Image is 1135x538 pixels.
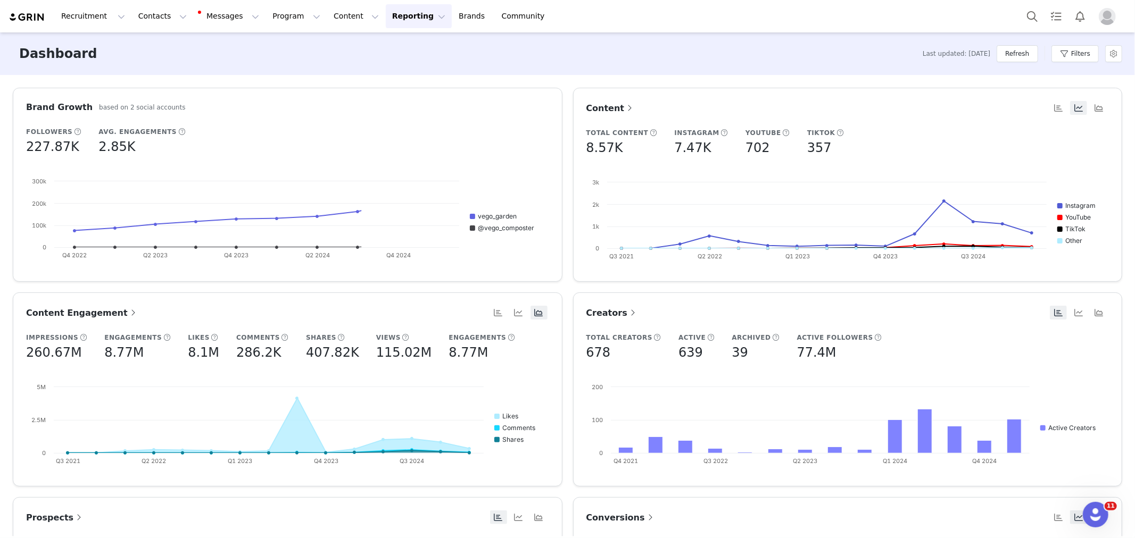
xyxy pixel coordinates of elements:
text: Q4 2024 [972,457,997,465]
h5: Engagements [104,333,162,342]
button: Search [1021,4,1044,28]
text: Active Creators [1048,424,1096,432]
h5: 7.47K [674,138,711,157]
button: Program [266,4,327,28]
text: vego_garden [478,212,517,220]
h5: Shares [306,333,336,342]
h5: 2.85K [98,137,135,156]
text: 5M [37,383,46,391]
text: Shares [502,435,524,443]
button: Recruitment [55,4,131,28]
text: Q4 2023 [873,253,898,260]
text: Q1 2023 [785,253,809,260]
h5: Instagram [674,128,719,138]
text: Q3 2024 [400,457,424,465]
button: Messages [194,4,266,28]
text: 2.5M [31,416,46,424]
h5: 39 [732,343,748,362]
button: Content [327,4,385,28]
span: Conversions [586,512,656,523]
text: Q3 2021 [56,457,80,465]
text: 100k [32,222,46,229]
text: 200 [592,383,603,391]
text: Q1 2024 [883,457,907,465]
text: 100 [592,416,603,424]
text: Q3 2022 [703,457,727,465]
h5: 702 [745,138,770,157]
text: 2k [592,201,599,208]
a: Content [586,102,635,115]
text: Q2 2022 [142,457,167,465]
button: Reporting [386,4,452,28]
h5: Avg. Engagements [98,127,177,137]
text: Q4 2023 [314,457,338,465]
a: Tasks [1045,4,1068,28]
text: Q4 2022 [62,251,87,259]
h5: Archived [732,333,771,342]
text: 0 [595,245,599,252]
text: Q3 2024 [961,253,985,260]
a: grin logo [9,12,46,22]
h5: 227.87K [26,137,79,156]
span: Creators [586,308,638,318]
a: Conversions [586,511,656,524]
h5: Total Content [586,128,649,138]
a: Creators [586,306,638,320]
h5: Active Followers [797,333,873,342]
text: Likes [502,412,518,420]
a: Content Engagement [26,306,138,320]
span: Last updated: [DATE] [923,49,990,58]
text: 1k [592,223,599,230]
span: 11 [1105,502,1117,510]
text: 0 [43,243,46,251]
h5: 260.67M [26,343,82,362]
text: Q2 2024 [305,251,330,259]
text: Q2 2022 [697,253,722,260]
h5: 8.77M [449,343,488,362]
h5: based on 2 social accounts [99,103,185,112]
h5: 8.77M [104,343,144,362]
text: Q2 2023 [793,457,817,465]
h3: Dashboard [19,44,97,63]
h5: Total Creators [586,333,653,342]
button: Filters [1051,45,1099,62]
button: Profile [1092,8,1126,25]
button: Contacts [132,4,193,28]
h5: Views [376,333,401,342]
text: 3k [592,179,599,186]
text: Q4 2023 [224,251,248,259]
h5: 407.82K [306,343,359,362]
text: Q1 2023 [228,457,252,465]
h5: 8.1M [188,343,219,362]
h5: 357 [807,138,832,157]
h3: Brand Growth [26,101,93,114]
a: Prospects [26,511,84,524]
h5: Comments [236,333,280,342]
button: Refresh [997,45,1038,62]
h5: Engagements [449,333,506,342]
h5: 678 [586,343,611,362]
text: Q2 2023 [143,251,168,259]
text: 200k [32,200,46,207]
h5: Likes [188,333,210,342]
text: Instagram [1065,201,1096,209]
text: Other [1065,237,1082,245]
text: Q4 2024 [386,251,411,259]
h5: 639 [678,343,703,362]
h5: Followers [26,127,72,137]
img: placeholder-profile.jpg [1099,8,1116,25]
h5: Impressions [26,333,78,342]
text: Q4 2021 [614,457,638,465]
h5: 8.57K [586,138,623,157]
h5: 286.2K [236,343,281,362]
text: @vego_composter [478,224,534,232]
iframe: Intercom live chat [1083,502,1108,527]
h5: Active [678,333,706,342]
text: 0 [599,449,603,457]
span: Prospects [26,512,84,523]
h5: YouTube [745,128,781,138]
button: Notifications [1068,4,1092,28]
span: Content [586,103,635,113]
text: Q3 2021 [609,253,634,260]
h5: TikTok [807,128,835,138]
